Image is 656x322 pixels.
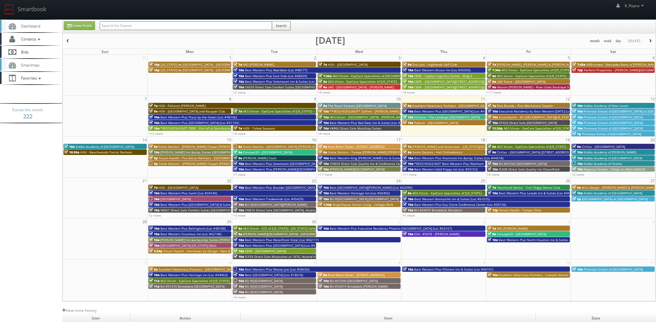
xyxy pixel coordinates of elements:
span: 10a [488,161,498,166]
span: AEG Vision - EyeCare Specialties of [US_STATE] - Carolina Family Vision [497,74,602,78]
span: Kiddie Academy of Olathe [584,161,622,166]
span: [PERSON_NAME], [PERSON_NAME] & [PERSON_NAME], LLC - [GEOGRAPHIC_DATA] [497,62,616,67]
span: 10a [403,156,413,160]
span: 8a [318,273,327,277]
span: Smile Doctors - [PERSON_NAME] Chapel [PERSON_NAME] Orthodontic [159,144,262,149]
span: HGV - Tahoe Seasons [243,126,275,130]
span: 10a [572,115,583,119]
span: Kiddie Academy of [GEOGRAPHIC_DATA] [76,144,134,149]
span: 9a [572,144,581,149]
span: 10a [233,167,244,171]
span: MSI [PERSON_NAME] [497,226,528,231]
span: [GEOGRAPHIC_DATA] [160,197,191,201]
span: 8a [403,191,411,195]
span: Best Western Plus East Side (Loc #68029) [245,74,307,78]
span: 7a [488,226,496,231]
img: smartbook-logo.png [5,5,15,15]
span: 10a [403,232,413,236]
span: Best Western Plus [GEOGRAPHIC_DATA] (Loc #64008) [414,109,493,113]
span: Best Western Plus Aberdeen (Loc #48177) [245,68,307,72]
span: 10a [403,208,413,212]
span: 10a [233,74,244,78]
span: [PERSON_NAME][GEOGRAPHIC_DATA] - [GEOGRAPHIC_DATA] [243,232,331,236]
span: CA559 Direct Sale Comfort Suites [GEOGRAPHIC_DATA] [245,85,326,89]
span: BU #[GEOGRAPHIC_DATA] [245,290,283,294]
span: 10a [149,121,159,125]
a: +2 more [233,90,245,95]
span: 10a [318,197,329,201]
span: Best Western Plus Eau Claire Conference Center (Loc #50126) [414,202,506,207]
span: 7a [233,62,242,67]
span: 9a [149,109,158,113]
span: Southern Veterinary Partners - [GEOGRAPHIC_DATA][PERSON_NAME] [412,104,514,108]
span: AEG Vision - EyeCare Specialties of [GEOGRAPHIC_DATA][US_STATE] - [GEOGRAPHIC_DATA] [332,74,465,78]
a: +2 more [149,213,161,218]
span: 10a [149,208,159,212]
span: FL508 Direct Sale Quality Inn Oceanfront [499,167,560,171]
span: 10a [149,202,159,207]
span: 12p [488,208,498,212]
span: Best Western Plus Bellingham (Loc #48188) [160,226,226,231]
span: AEG Vision - EyeCare Specialties of [US_STATE] - In Focus Vision Center [328,79,432,84]
span: 10a [572,267,583,271]
span: 7a [233,109,242,113]
span: Best Western Plus Isanti (Loc #24145) [160,191,217,195]
span: *RESCHEDULING* Best Western Plus Waltham Boston (Loc #22009) [414,161,515,166]
span: GAC - [GEOGRAPHIC_DATA] - [PERSON_NAME] [328,85,394,89]
span: Rise Brands - Pins Mechanical Dayton [497,104,553,108]
span: 10a [572,150,583,154]
span: CBRE - [GEOGRAPHIC_DATA][STREET_ADDRESS][GEOGRAPHIC_DATA] [414,85,513,89]
span: 10a [403,202,413,207]
span: 8a [403,150,411,154]
span: [GEOGRAPHIC_DATA] [US_STATE] Dells [160,243,216,248]
span: 10a [233,243,244,248]
span: 10a [233,79,244,84]
span: [PERSON_NAME] Court [243,156,276,160]
span: Best Western Plus Valemount Inn & Suites (Loc #62120) [245,79,328,84]
span: HGV - Pallazzo [PERSON_NAME] [159,104,206,108]
span: Forum Health - Hormones by Design - New Braunfels Clinic [163,249,251,253]
span: [US_STATE] de [GEOGRAPHIC_DATA] - [GEOGRAPHIC_DATA] [161,68,246,72]
span: MSI [PERSON_NAME] [243,62,274,67]
span: BrightSpace Senior Living - College Walk [333,202,393,207]
span: BU #[GEOGRAPHIC_DATA] [GEOGRAPHIC_DATA] [330,197,399,201]
span: 9a [318,85,327,89]
span: 1p [572,132,581,136]
span: Primrose School of [GEOGRAPHIC_DATA] [584,115,643,119]
span: 10a [149,232,159,236]
span: CNB04 Direct Sale Quality Inn & Conference Center [330,161,406,166]
span: 8a [233,232,242,236]
span: 10a [64,144,75,149]
span: 10a [403,121,413,125]
span: 5p [149,156,158,160]
a: +5 more [402,213,415,218]
span: Kiddie Academy of [PERSON_NAME] [584,150,636,154]
span: Kiddie Academy of [GEOGRAPHIC_DATA] [584,191,642,195]
span: 7a [488,185,496,190]
span: 10a [233,284,244,289]
input: Search for Events [100,21,272,30]
span: Best Western Plus Red Deer Inn & Suites (Loc #61062) [330,121,411,125]
span: Regency Centers - Shops on Main (60023) [584,167,645,171]
span: 1a [488,104,496,108]
span: Best Western Gold Poppy Inn (Loc #03153) [414,167,478,171]
span: 10a [149,226,159,231]
span: Heartland Dental - Trail Ridge Dental Care [497,185,561,190]
span: Primrose School of [GEOGRAPHIC_DATA] [582,132,641,136]
span: Best Western Plus Boulder [GEOGRAPHIC_DATA] (Loc #06179) [245,185,336,190]
span: AEG Vision - EyeCare Specialties of [US_STATE] – Drs. [PERSON_NAME] and [PERSON_NAME]-Ost and Ass... [412,191,595,195]
span: 10a [488,115,498,119]
span: 9a [488,232,496,236]
span: 10a [318,284,329,289]
span: Concept3D - [GEOGRAPHIC_DATA] [243,150,292,154]
span: Smartmap [18,62,39,68]
span: 10a [488,167,498,171]
span: 10a [318,226,329,231]
span: Best Western Plus Shamrock Inn &amp; Suites (Loc #44518) [414,156,503,160]
span: The Royal Sonesta [GEOGRAPHIC_DATA] [328,104,387,108]
span: 10a [318,156,329,160]
span: 7a [149,104,158,108]
a: +11 more [402,172,417,177]
span: Best Western Plus North Houston Inn & Suites (Loc #44475) [499,238,589,242]
span: FLF39 Direct Sale Alluxsuites at 1876, Ascend Hotel Collection [245,254,337,259]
